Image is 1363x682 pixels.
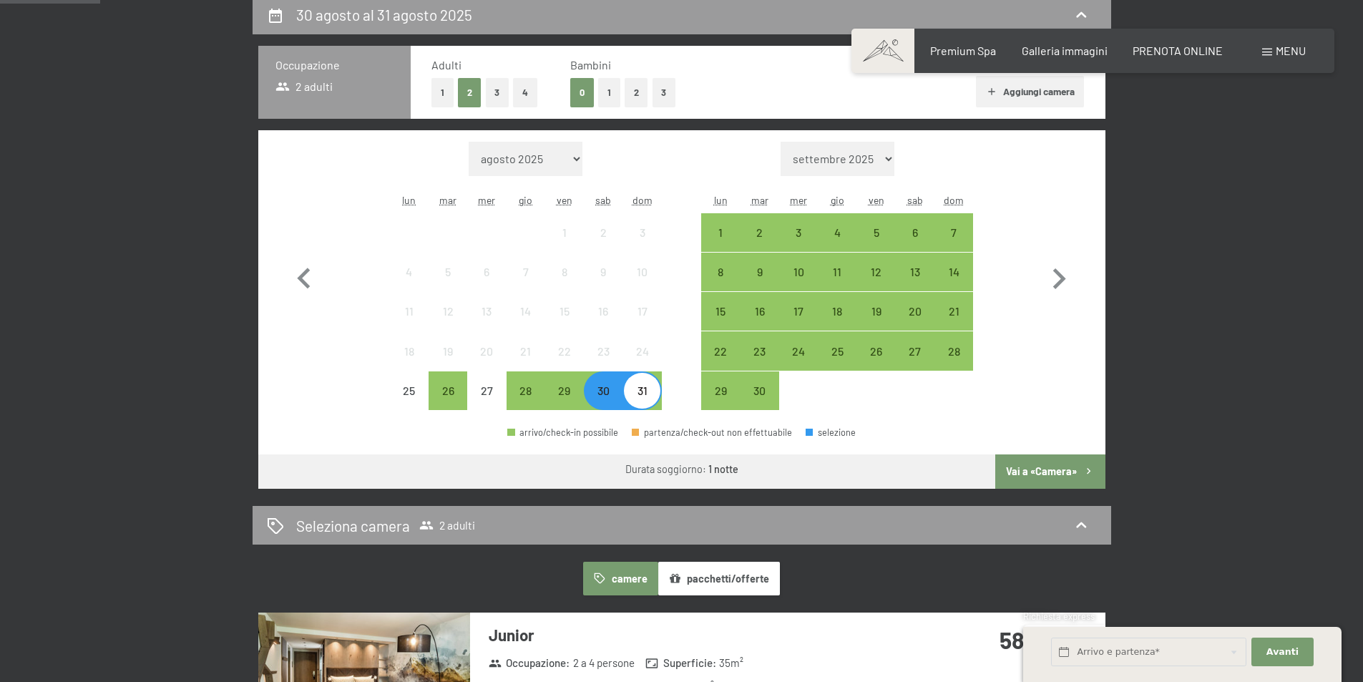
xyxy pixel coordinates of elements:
[458,78,482,107] button: 2
[547,346,582,381] div: 22
[858,266,894,302] div: 12
[896,253,934,291] div: Sat Sep 13 2025
[545,292,584,331] div: arrivo/check-in non effettuabile
[741,371,779,410] div: Tue Sep 30 2025
[741,213,779,252] div: arrivo/check-in possibile
[570,78,594,107] button: 0
[1022,44,1108,57] span: Galleria immagini
[930,44,996,57] a: Premium Spa
[703,227,738,263] div: 1
[831,194,844,206] abbr: giovedì
[1023,610,1095,622] span: Richiesta express
[508,346,544,381] div: 21
[283,142,325,411] button: Mese precedente
[819,346,855,381] div: 25
[934,292,973,331] div: Sun Sep 21 2025
[467,292,506,331] div: arrivo/check-in non effettuabile
[719,656,743,671] span: 35 m²
[584,213,622,252] div: Sat Aug 02 2025
[486,78,509,107] button: 3
[584,331,622,370] div: arrivo/check-in non effettuabile
[703,306,738,341] div: 15
[547,306,582,341] div: 15
[545,253,584,291] div: Fri Aug 08 2025
[296,515,410,536] h2: Seleziona camera
[467,331,506,370] div: arrivo/check-in non effettuabile
[429,331,467,370] div: arrivo/check-in non effettuabile
[469,385,504,421] div: 27
[897,346,933,381] div: 27
[819,306,855,341] div: 18
[391,306,427,341] div: 11
[944,194,964,206] abbr: domenica
[507,292,545,331] div: Thu Aug 14 2025
[858,346,894,381] div: 26
[779,213,818,252] div: Wed Sep 03 2025
[547,385,582,421] div: 29
[741,292,779,331] div: arrivo/check-in possibile
[625,462,738,477] div: Durata soggiorno:
[856,253,895,291] div: Fri Sep 12 2025
[624,227,660,263] div: 3
[936,306,972,341] div: 21
[856,253,895,291] div: arrivo/check-in possibile
[624,306,660,341] div: 17
[819,227,855,263] div: 4
[573,656,635,671] span: 2 a 4 persone
[429,292,467,331] div: Tue Aug 12 2025
[897,227,933,263] div: 6
[896,331,934,370] div: Sat Sep 27 2025
[625,78,648,107] button: 2
[467,253,506,291] div: Wed Aug 06 2025
[779,253,818,291] div: Wed Sep 10 2025
[781,266,816,302] div: 10
[507,371,545,410] div: Thu Aug 28 2025
[896,292,934,331] div: arrivo/check-in possibile
[624,385,660,421] div: 31
[819,266,855,302] div: 11
[896,331,934,370] div: arrivo/check-in possibile
[632,194,653,206] abbr: domenica
[742,227,778,263] div: 2
[545,331,584,370] div: Fri Aug 22 2025
[1276,44,1306,57] span: Menu
[622,331,661,370] div: Sun Aug 24 2025
[622,371,661,410] div: arrivo/check-in possibile
[545,292,584,331] div: Fri Aug 15 2025
[741,331,779,370] div: arrivo/check-in possibile
[741,331,779,370] div: Tue Sep 23 2025
[645,656,716,671] strong: Superficie :
[489,656,570,671] strong: Occupazione :
[584,371,622,410] div: Sat Aug 30 2025
[1266,646,1299,658] span: Avanti
[585,266,621,302] div: 9
[701,253,740,291] div: arrivo/check-in possibile
[896,292,934,331] div: Sat Sep 20 2025
[430,266,466,302] div: 5
[390,331,429,370] div: arrivo/check-in non effettuabile
[701,213,740,252] div: arrivo/check-in possibile
[585,227,621,263] div: 2
[431,58,461,72] span: Adulti
[547,227,582,263] div: 1
[507,331,545,370] div: arrivo/check-in non effettuabile
[622,371,661,410] div: Sun Aug 31 2025
[856,331,895,370] div: arrivo/check-in possibile
[701,292,740,331] div: Mon Sep 15 2025
[701,213,740,252] div: Mon Sep 01 2025
[489,624,914,646] h3: Junior
[1133,44,1223,57] a: PRENOTA ONLINE
[742,266,778,302] div: 9
[934,331,973,370] div: Sun Sep 28 2025
[557,194,572,206] abbr: venerdì
[818,253,856,291] div: arrivo/check-in possibile
[519,194,532,206] abbr: giovedì
[622,292,661,331] div: arrivo/check-in non effettuabile
[513,78,537,107] button: 4
[584,331,622,370] div: Sat Aug 23 2025
[467,331,506,370] div: Wed Aug 20 2025
[507,253,545,291] div: Thu Aug 07 2025
[896,253,934,291] div: arrivo/check-in possibile
[391,346,427,381] div: 18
